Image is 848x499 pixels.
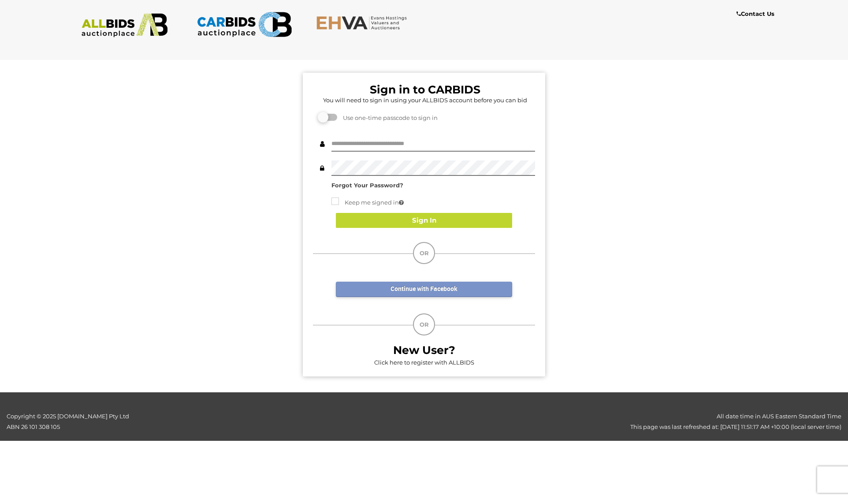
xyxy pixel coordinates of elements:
label: Keep me signed in [331,197,404,208]
b: Contact Us [736,10,774,17]
a: Click here to register with ALLBIDS [374,359,474,366]
img: ALLBIDS.com.au [77,13,172,37]
div: OR [413,313,435,335]
div: All date time in AUS Eastern Standard Time This page was last refreshed at: [DATE] 11:51:17 AM +1... [212,411,848,432]
span: Use one-time passcode to sign in [338,114,438,121]
a: Continue with Facebook [336,282,512,297]
b: Sign in to CARBIDS [370,83,480,96]
div: OR [413,242,435,264]
img: EHVA.com.au [316,15,412,30]
a: Forgot Your Password? [331,182,403,189]
button: Sign In [336,213,512,228]
a: Contact Us [736,9,777,19]
img: CARBIDS.com.au [197,9,292,40]
h5: You will need to sign in using your ALLBIDS account before you can bid [315,97,535,103]
b: New User? [393,343,455,357]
